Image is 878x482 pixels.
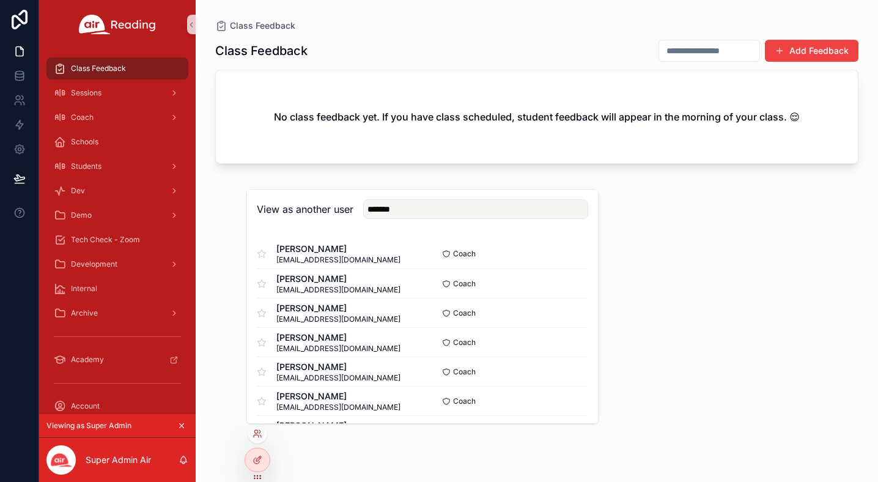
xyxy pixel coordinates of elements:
a: Dev [46,180,188,202]
span: [PERSON_NAME] [276,302,400,314]
h2: No class feedback yet. If you have class scheduled, student feedback will appear in the morning o... [274,109,800,124]
span: Sessions [71,88,101,98]
a: Class Feedback [46,57,188,80]
a: Schools [46,131,188,153]
a: Demo [46,204,188,226]
span: Schools [71,137,98,147]
span: [EMAIL_ADDRESS][DOMAIN_NAME] [276,255,400,265]
span: Coach [453,367,476,377]
button: Add Feedback [765,40,858,62]
span: [EMAIL_ADDRESS][DOMAIN_NAME] [276,402,400,412]
span: [PERSON_NAME] [276,361,400,373]
span: Tech Check - Zoom [71,235,140,245]
h1: Class Feedback [215,42,308,59]
span: Coach [71,113,94,122]
span: Class Feedback [71,64,126,73]
span: Coach [453,396,476,406]
span: [EMAIL_ADDRESS][DOMAIN_NAME] [276,314,400,324]
h2: View as another user [257,202,353,217]
span: Coach [453,249,476,259]
span: Class Feedback [230,20,295,32]
a: Sessions [46,82,188,104]
span: Archive [71,308,98,318]
a: Archive [46,302,188,324]
span: [EMAIL_ADDRESS][DOMAIN_NAME] [276,344,400,354]
span: [PERSON_NAME] [276,390,400,402]
span: [PERSON_NAME] [276,273,400,285]
a: Internal [46,278,188,300]
span: Coach [453,308,476,318]
a: Academy [46,349,188,371]
a: Development [46,253,188,275]
span: [EMAIL_ADDRESS][DOMAIN_NAME] [276,373,400,383]
span: [EMAIL_ADDRESS][DOMAIN_NAME] [276,285,400,295]
span: [PERSON_NAME] [276,243,400,255]
span: Development [71,259,117,269]
span: Demo [71,210,92,220]
a: Students [46,155,188,177]
div: scrollable content [39,49,196,414]
span: Academy [71,355,104,365]
span: Internal [71,284,97,294]
span: Coach [453,279,476,289]
a: Account [46,395,188,417]
a: Class Feedback [215,20,295,32]
span: [PERSON_NAME] [276,420,400,432]
span: Account [71,401,100,411]
span: Students [71,161,101,171]
span: Viewing as Super Admin [46,421,131,431]
p: Super Admin Air [86,454,151,466]
span: Dev [71,186,85,196]
a: Coach [46,106,188,128]
span: [PERSON_NAME] [276,332,400,344]
span: Coach [453,338,476,347]
a: Tech Check - Zoom [46,229,188,251]
img: App logo [79,15,156,34]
